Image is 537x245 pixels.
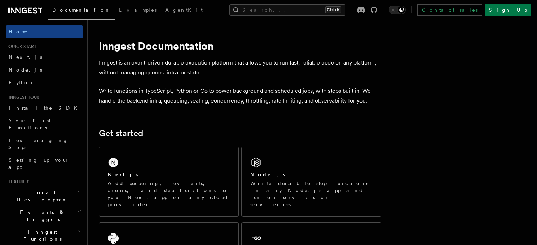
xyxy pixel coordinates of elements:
[8,118,50,130] span: Your first Functions
[108,171,138,178] h2: Next.js
[250,180,372,208] p: Write durable step functions in any Node.js app and run on servers or serverless.
[241,147,381,217] a: Node.jsWrite durable step functions in any Node.js app and run on servers or serverless.
[325,6,341,13] kbd: Ctrl+K
[8,67,42,73] span: Node.js
[6,76,83,89] a: Python
[229,4,345,16] button: Search...Ctrl+K
[417,4,482,16] a: Contact sales
[6,209,77,223] span: Events & Triggers
[99,58,381,78] p: Inngest is an event-driven durable execution platform that allows you to run fast, reliable code ...
[99,147,239,217] a: Next.jsAdd queueing, events, crons, and step functions to your Next app on any cloud provider.
[6,51,83,63] a: Next.js
[99,39,381,52] h1: Inngest Documentation
[99,86,381,106] p: Write functions in TypeScript, Python or Go to power background and scheduled jobs, with steps bu...
[6,63,83,76] a: Node.js
[250,171,285,178] h2: Node.js
[6,134,83,154] a: Leveraging Steps
[115,2,161,19] a: Examples
[165,7,203,13] span: AgentKit
[6,206,83,226] button: Events & Triggers
[6,154,83,173] a: Setting up your app
[6,228,76,243] span: Inngest Functions
[8,80,34,85] span: Python
[8,105,82,111] span: Install the SDK
[161,2,207,19] a: AgentKit
[485,4,531,16] a: Sign Up
[389,6,406,14] button: Toggle dark mode
[8,157,69,170] span: Setting up your app
[6,94,40,100] span: Inngest tour
[6,102,83,114] a: Install the SDK
[6,44,36,49] span: Quick start
[8,137,68,150] span: Leveraging Steps
[108,180,230,208] p: Add queueing, events, crons, and step functions to your Next app on any cloud provider.
[48,2,115,20] a: Documentation
[8,54,42,60] span: Next.js
[6,186,83,206] button: Local Development
[6,114,83,134] a: Your first Functions
[99,128,143,138] a: Get started
[52,7,111,13] span: Documentation
[8,28,28,35] span: Home
[6,179,29,185] span: Features
[6,189,77,203] span: Local Development
[119,7,157,13] span: Examples
[6,25,83,38] a: Home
